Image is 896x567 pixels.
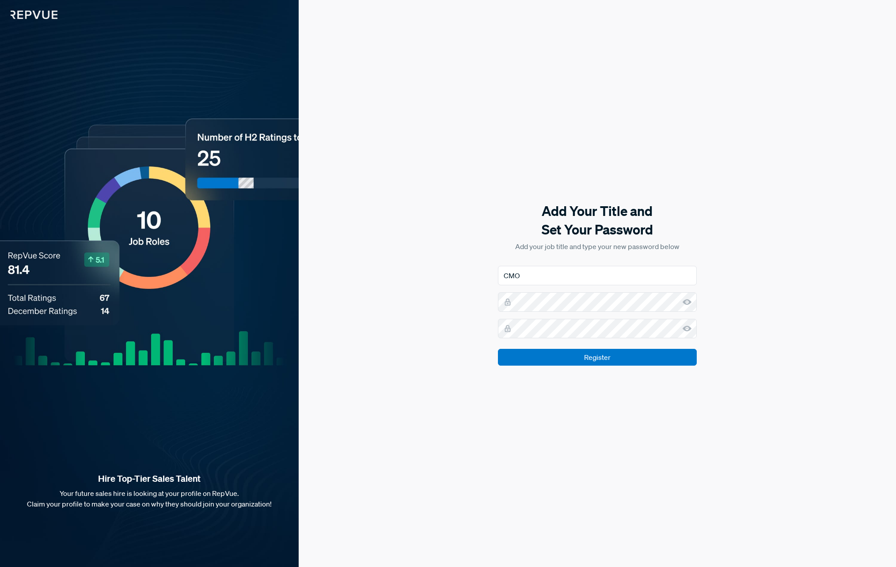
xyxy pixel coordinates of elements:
input: Register [498,349,697,366]
strong: Hire Top-Tier Sales Talent [14,473,285,484]
p: Your future sales hire is looking at your profile on RepVue. Claim your profile to make your case... [14,488,285,509]
p: Add your job title and type your new password below [498,241,697,252]
input: Job Title [498,266,697,285]
h5: Add Your Title and Set Your Password [498,202,697,239]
